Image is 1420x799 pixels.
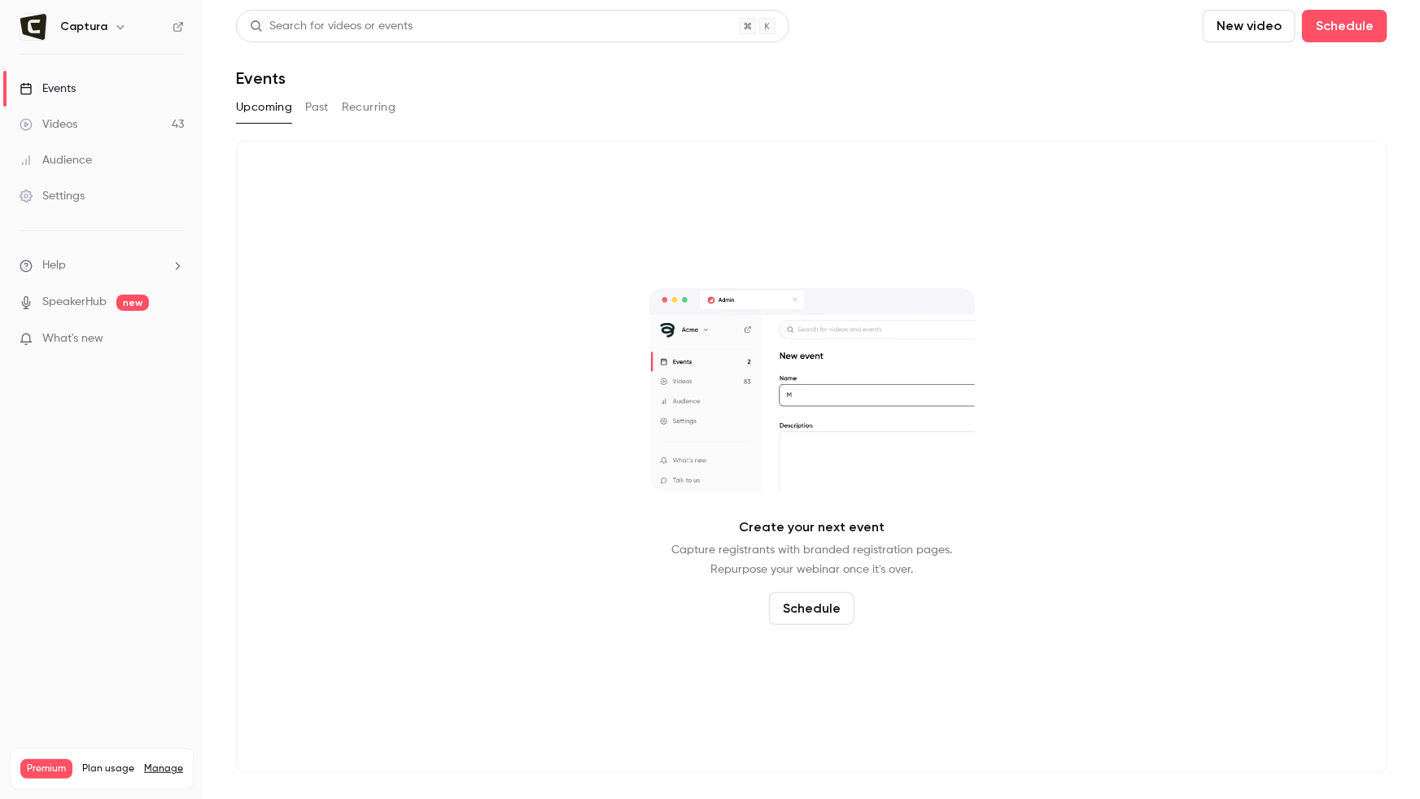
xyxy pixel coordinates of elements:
span: Premium [20,759,72,779]
button: Schedule [1302,10,1387,42]
iframe: Noticeable Trigger [164,332,184,347]
img: Captura [20,14,46,40]
span: What's new [42,330,103,347]
a: Manage [144,762,183,775]
button: Upcoming [236,94,292,120]
span: Plan usage [82,762,134,775]
h6: Captura [60,19,107,35]
div: Videos [20,116,77,133]
span: new [116,295,149,311]
button: New video [1203,10,1295,42]
p: Create your next event [739,517,885,537]
div: Search for videos or events [250,18,413,35]
div: Audience [20,152,92,168]
button: Schedule [769,592,854,625]
button: Past [305,94,329,120]
li: help-dropdown-opener [20,257,184,274]
div: Settings [20,188,85,204]
span: Help [42,257,66,274]
p: Capture registrants with branded registration pages. Repurpose your webinar once it's over. [671,540,952,579]
button: Recurring [342,94,396,120]
h1: Events [236,68,286,88]
a: SpeakerHub [42,294,107,311]
div: Events [20,81,76,97]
